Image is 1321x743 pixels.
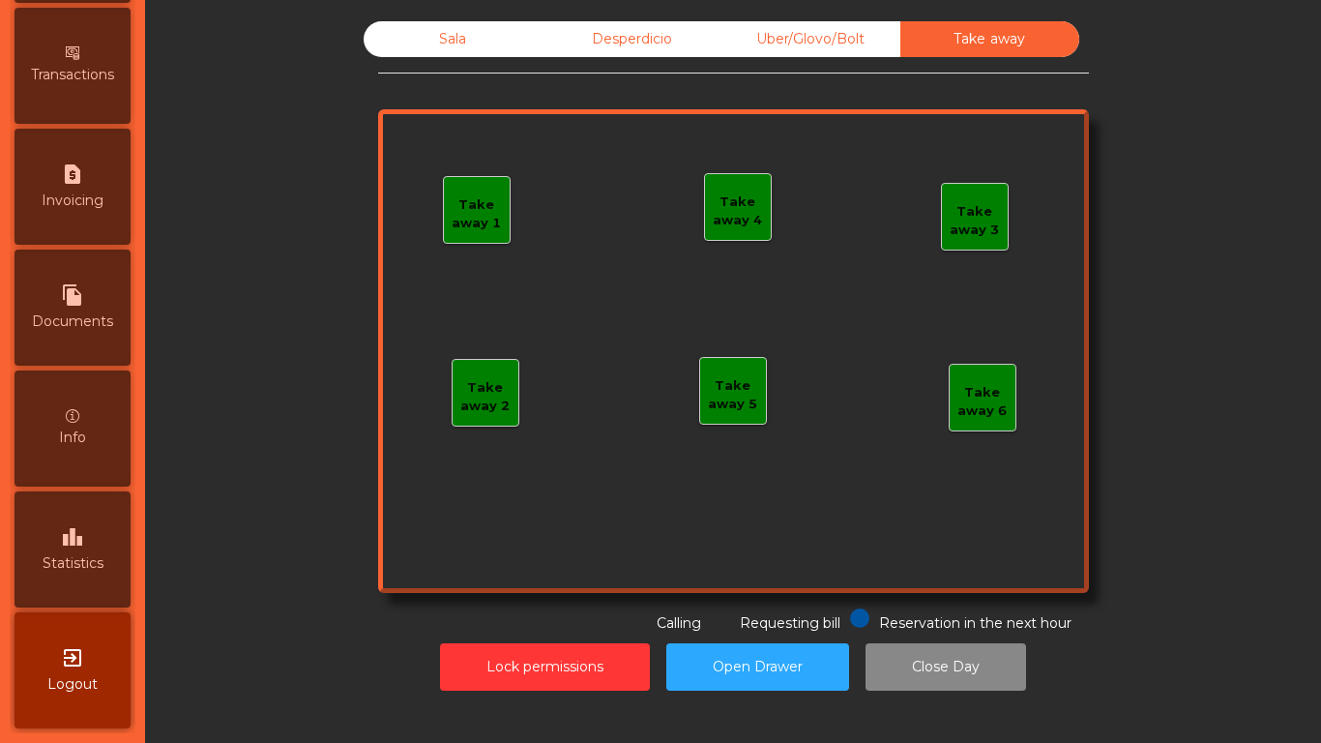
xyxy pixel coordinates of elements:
[364,21,543,57] div: Sala
[657,614,701,632] span: Calling
[42,191,103,211] span: Invoicing
[47,674,98,695] span: Logout
[61,163,84,186] i: request_page
[32,312,113,332] span: Documents
[900,21,1079,57] div: Take away
[43,553,103,574] span: Statistics
[666,643,849,691] button: Open Drawer
[700,376,766,414] div: Take away 5
[61,283,84,307] i: file_copy
[543,21,721,57] div: Desperdicio
[453,378,518,416] div: Take away 2
[740,614,840,632] span: Requesting bill
[705,193,771,230] div: Take away 4
[440,643,650,691] button: Lock permissions
[31,65,114,85] span: Transactions
[879,614,1071,632] span: Reservation in the next hour
[59,428,86,448] span: Info
[61,646,84,669] i: exit_to_app
[61,525,84,549] i: leaderboard
[444,195,510,233] div: Take away 1
[866,643,1026,691] button: Close Day
[721,21,900,57] div: Uber/Glovo/Bolt
[942,202,1008,240] div: Take away 3
[950,383,1015,421] div: Take away 6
